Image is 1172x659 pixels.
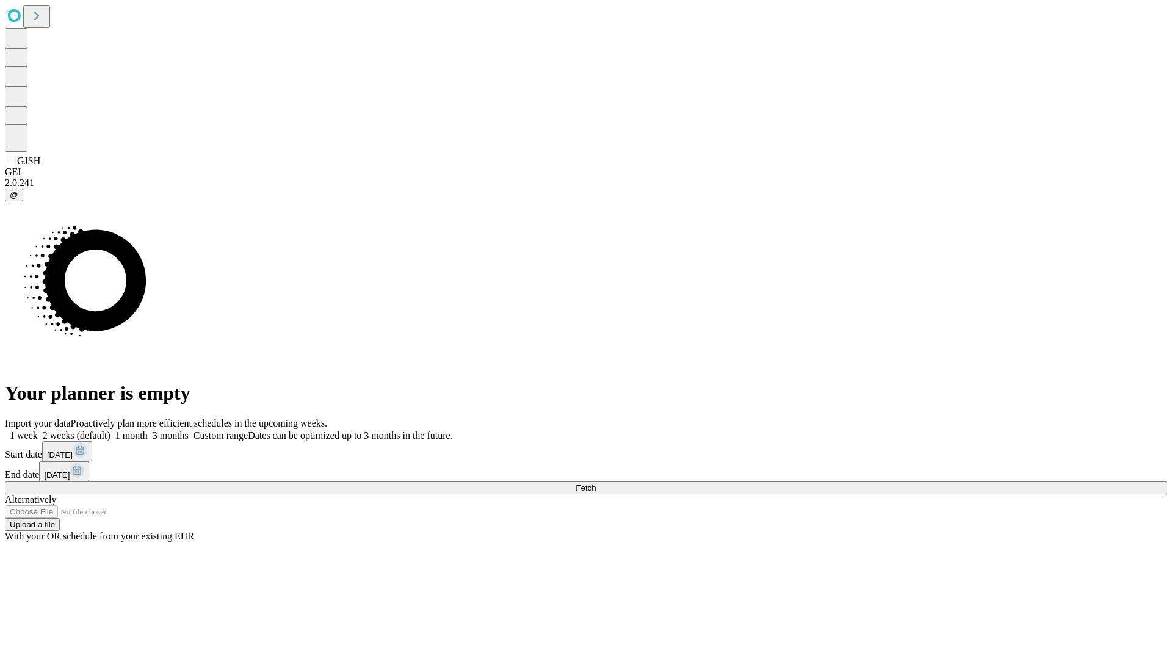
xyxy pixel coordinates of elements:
span: 1 week [10,430,38,441]
div: Start date [5,441,1167,461]
button: Fetch [5,481,1167,494]
span: Alternatively [5,494,56,505]
div: 2.0.241 [5,178,1167,189]
span: @ [10,190,18,200]
span: [DATE] [44,470,70,480]
span: 1 month [115,430,148,441]
div: GEI [5,167,1167,178]
button: @ [5,189,23,201]
h1: Your planner is empty [5,382,1167,405]
span: [DATE] [47,450,73,459]
span: 2 weeks (default) [43,430,110,441]
span: Proactively plan more efficient schedules in the upcoming weeks. [71,418,327,428]
span: GJSH [17,156,40,166]
div: End date [5,461,1167,481]
span: With your OR schedule from your existing EHR [5,531,194,541]
span: Custom range [194,430,248,441]
span: Import your data [5,418,71,428]
button: Upload a file [5,518,60,531]
span: 3 months [153,430,189,441]
span: Fetch [576,483,596,492]
button: [DATE] [42,441,92,461]
span: Dates can be optimized up to 3 months in the future. [248,430,452,441]
button: [DATE] [39,461,89,481]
